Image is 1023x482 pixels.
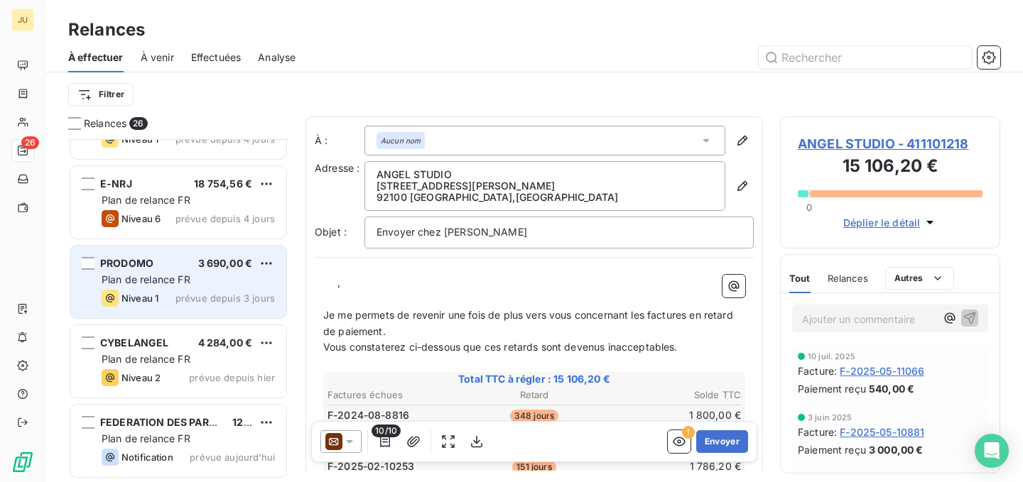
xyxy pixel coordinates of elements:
[377,192,713,203] p: 92100 [GEOGRAPHIC_DATA] , [GEOGRAPHIC_DATA]
[828,273,868,284] span: Relances
[839,214,942,231] button: Déplier le détail
[337,276,340,288] span: ,
[759,46,972,69] input: Rechercher
[102,353,190,365] span: Plan de relance FR
[11,139,33,162] a: 26
[328,408,409,422] span: F-2024-08-8816
[885,267,954,290] button: Autres
[189,372,275,383] span: prévue depuis hier
[696,430,748,453] button: Envoyer
[315,133,364,148] label: À :
[798,363,837,378] span: Facture :
[100,416,456,428] span: FEDERATION DES PARTICULIERS EMPLOYEURS DE [GEOGRAPHIC_DATA]
[100,257,153,269] span: PRODOMO
[789,273,811,284] span: Tout
[21,136,39,149] span: 26
[798,442,866,457] span: Paiement reçu
[102,194,190,206] span: Plan de relance FR
[121,372,161,383] span: Niveau 2
[840,363,924,378] span: F-2025-05-11066
[68,83,134,106] button: Filtrer
[808,413,852,422] span: 3 juin 2025
[175,292,275,304] span: prévue depuis 3 jours
[808,352,855,361] span: 10 juil. 2025
[798,153,983,182] h3: 15 106,20 €
[381,136,421,146] em: Aucun nom
[377,169,713,180] p: ANGEL STUDIO
[869,442,924,457] span: 3 000,00 €
[323,341,678,353] span: Vous constaterez ci-dessous que ces retards sont devenus inacceptables.
[121,451,173,463] span: Notification
[605,407,742,423] td: 1 800,00 €
[232,416,291,428] span: 12 720,00 €
[102,432,190,444] span: Plan de relance FR
[190,451,275,463] span: prévue aujourd’hui
[175,213,275,224] span: prévue depuis 4 jours
[512,461,556,473] span: 151 jours
[327,388,464,402] th: Factures échues
[194,177,252,190] span: 18 754,56 €
[798,134,983,153] span: ANGEL STUDIO - 411101218
[84,116,126,131] span: Relances
[100,177,132,190] span: E-NRJ
[465,388,602,402] th: Retard
[798,425,837,439] span: Facture :
[325,372,743,386] span: Total TTC à régler : 15 106,20 €
[102,273,190,285] span: Plan de relance FR
[68,50,124,65] span: À effectuer
[323,309,736,337] span: Je me permets de revenir une fois de plus vers vous concernant les factures en retard de paiement.
[840,425,924,439] span: F-2025-05-10881
[121,292,158,304] span: Niveau 1
[605,388,742,402] th: Solde TTC
[798,381,866,396] span: Paiement reçu
[315,162,359,174] span: Adresse :
[328,459,414,473] span: F-2025-02-10253
[68,139,288,482] div: grid
[198,336,253,349] span: 4 284,00 €
[377,180,713,192] p: [STREET_ADDRESS][PERSON_NAME]
[372,425,401,437] span: 10/10
[975,434,1009,468] div: Open Intercom Messenger
[605,459,742,474] td: 1 786,20 €
[100,336,169,349] span: CYBELANGEL
[258,50,296,65] span: Analyse
[68,17,145,43] h3: Relances
[377,226,527,238] span: Envoyer chez [PERSON_NAME]
[315,226,347,238] span: Objet :
[11,451,34,473] img: Logo LeanPay
[11,9,34,31] div: JU
[121,213,161,224] span: Niveau 6
[869,381,914,396] span: 540,00 €
[843,215,921,230] span: Déplier le détail
[510,410,558,422] span: 348 jours
[141,50,174,65] span: À venir
[129,117,147,130] span: 26
[198,257,253,269] span: 3 690,00 €
[806,202,812,213] span: 0
[191,50,242,65] span: Effectuées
